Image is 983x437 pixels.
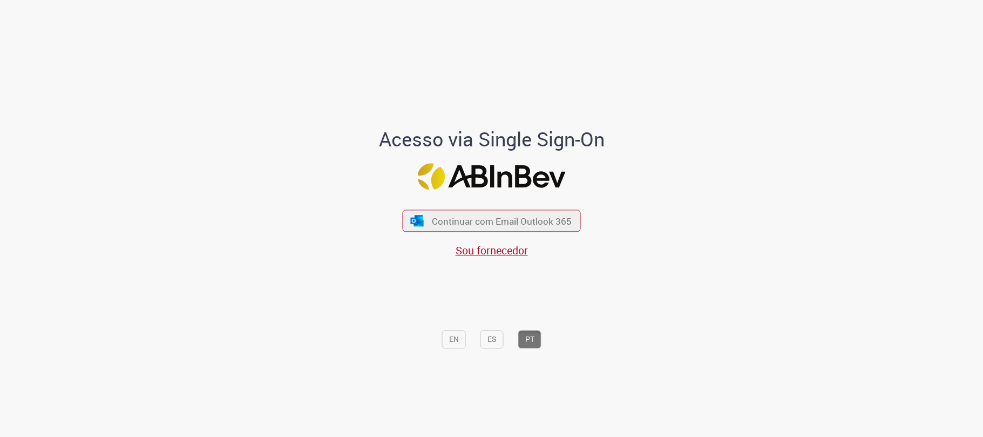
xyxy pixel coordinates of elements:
button: PT [518,330,541,348]
h1: Acesso via Single Sign-On [342,129,641,151]
span: Continuar com Email Outlook 365 [432,215,572,227]
a: Sou fornecedor [456,244,528,258]
button: EN [442,330,466,348]
img: ícone Azure/Microsoft 360 [409,215,424,226]
img: Logo ABInBev [418,163,566,190]
button: ícone Azure/Microsoft 360 Continuar com Email Outlook 365 [403,210,581,232]
button: ES [480,330,504,348]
